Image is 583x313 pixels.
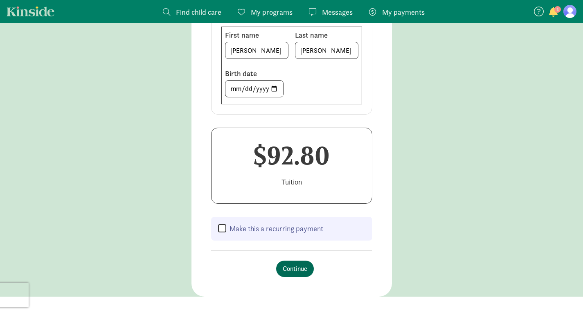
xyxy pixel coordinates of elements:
[382,7,425,18] span: My payments
[548,7,559,18] button: 1
[221,15,362,23] h6: CHILD INFO
[225,30,288,40] label: First name
[322,7,353,18] span: Messages
[276,261,314,277] button: Continue
[225,141,359,171] h1: $92.80
[225,69,288,79] label: Birth date
[226,224,323,234] label: Make this a recurring payment
[251,7,293,18] span: My programs
[7,6,54,16] a: Kinside
[554,6,561,13] span: 1
[176,7,221,18] span: Find child care
[225,177,359,187] p: tuition
[295,30,358,40] label: Last name
[283,264,307,274] span: Continue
